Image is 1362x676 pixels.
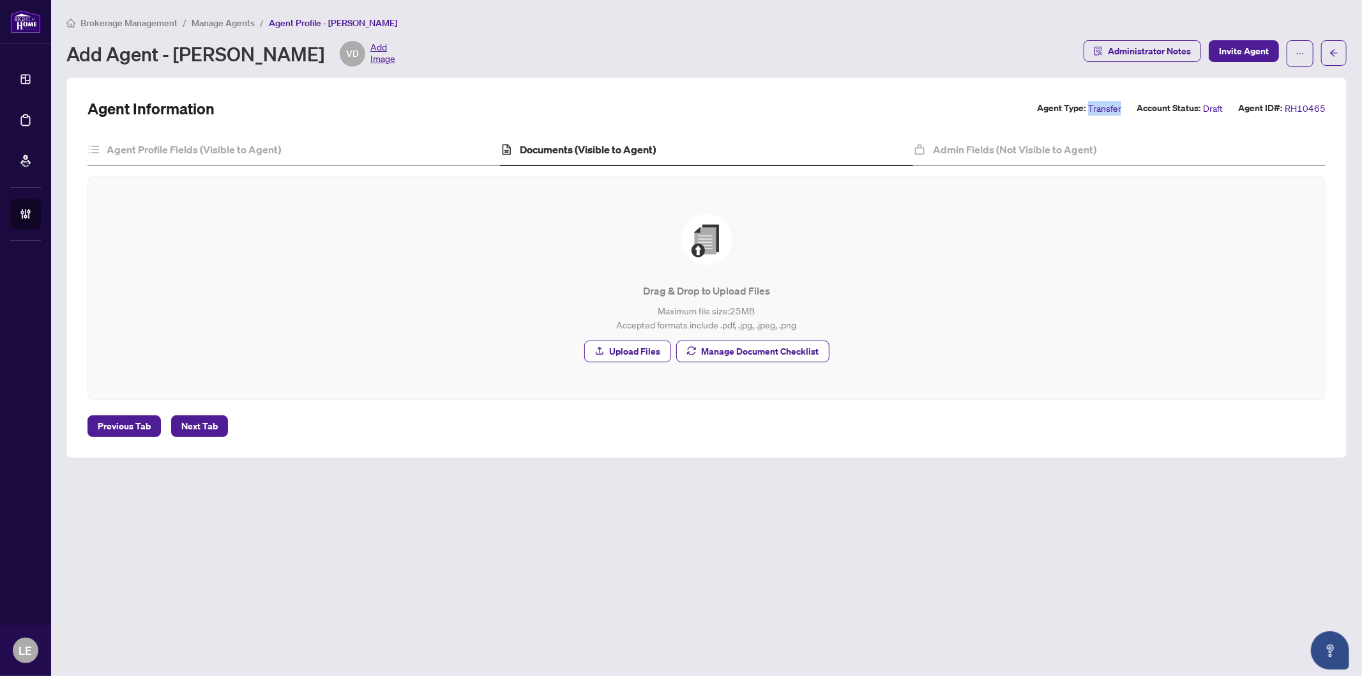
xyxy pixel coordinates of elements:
div: Add Agent - [PERSON_NAME] [66,41,395,66]
span: Administrator Notes [1108,41,1191,61]
span: RH10465 [1285,101,1326,116]
h4: Admin Fields (Not Visible to Agent) [933,142,1096,157]
span: arrow-left [1329,49,1338,58]
span: VD [346,47,359,61]
span: Manage Document Checklist [702,341,819,362]
span: Add Image [370,41,395,66]
button: Manage Document Checklist [676,341,829,362]
span: Draft [1203,101,1223,116]
span: Transfer [1088,101,1121,116]
span: Previous Tab [98,416,151,436]
span: Next Tab [181,416,218,436]
button: Administrator Notes [1084,40,1201,62]
li: / [260,15,264,30]
img: File Upload [681,214,732,265]
label: Agent ID#: [1238,101,1282,116]
h4: Documents (Visible to Agent) [520,142,656,157]
span: LE [19,641,33,659]
span: Upload Files [610,341,661,362]
button: Open asap [1311,631,1349,670]
h2: Agent Information [87,98,215,119]
span: Brokerage Management [80,17,178,29]
span: File UploadDrag & Drop to Upload FilesMaximum file size:25MBAccepted formats include .pdf, .jpg, ... [103,192,1310,384]
button: Next Tab [171,415,228,437]
span: Manage Agents [192,17,255,29]
span: Agent Profile - [PERSON_NAME] [269,17,397,29]
span: Invite Agent [1219,41,1269,61]
span: solution [1094,47,1103,56]
button: Previous Tab [87,415,161,437]
button: Invite Agent [1209,40,1279,62]
span: ellipsis [1296,49,1305,58]
p: Drag & Drop to Upload Files [114,283,1299,298]
img: logo [10,10,41,33]
button: Upload Files [584,341,671,362]
label: Account Status: [1137,101,1200,116]
span: home [66,19,75,27]
li: / [183,15,186,30]
label: Agent Type: [1037,101,1086,116]
h4: Agent Profile Fields (Visible to Agent) [107,142,281,157]
p: Maximum file size: 25 MB Accepted formats include .pdf, .jpg, .jpeg, .png [114,303,1299,332]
